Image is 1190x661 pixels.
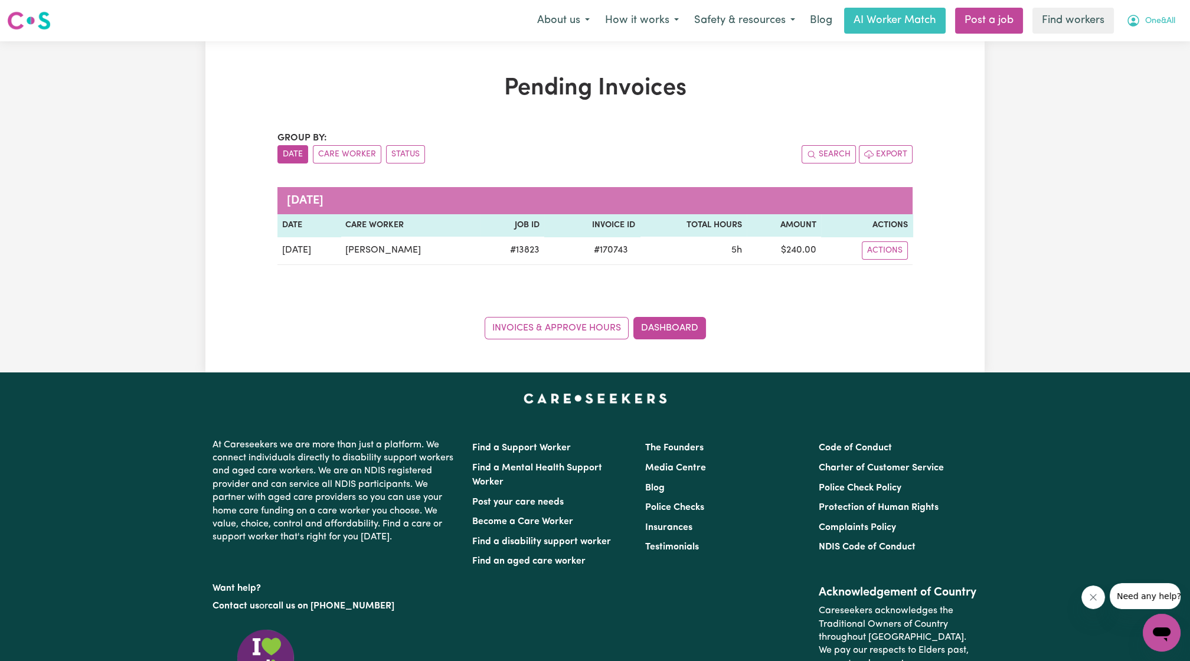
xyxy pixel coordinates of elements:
a: Media Centre [645,463,706,473]
a: Insurances [645,523,692,532]
button: My Account [1119,8,1183,33]
h2: Acknowledgement of Country [819,585,977,600]
a: Become a Care Worker [472,517,573,526]
a: Complaints Policy [819,523,896,532]
a: Invoices & Approve Hours [485,317,629,339]
p: Want help? [212,577,458,595]
a: The Founders [645,443,704,453]
button: sort invoices by date [277,145,308,163]
button: How it works [597,8,686,33]
iframe: Message from company [1110,583,1181,609]
th: Date [277,214,341,237]
a: call us on [PHONE_NUMBER] [268,601,394,611]
a: Testimonials [645,542,699,552]
button: sort invoices by care worker [313,145,381,163]
th: Total Hours [640,214,747,237]
a: Find a Mental Health Support Worker [472,463,602,487]
td: [PERSON_NAME] [341,237,480,265]
a: Contact us [212,601,259,611]
a: Code of Conduct [819,443,892,453]
td: $ 240.00 [747,237,822,265]
th: Invoice ID [544,214,639,237]
span: Need any help? [7,8,71,18]
a: Find an aged care worker [472,557,586,566]
a: NDIS Code of Conduct [819,542,916,552]
th: Job ID [480,214,545,237]
span: 5 hours [731,246,742,255]
a: Find a disability support worker [472,537,611,547]
th: Actions [821,214,913,237]
button: Actions [862,241,908,260]
th: Care Worker [341,214,480,237]
iframe: Close message [1081,585,1105,609]
caption: [DATE] [277,187,913,214]
a: Post a job [955,8,1023,34]
span: One&All [1145,15,1175,28]
span: # 170743 [587,243,635,257]
a: Dashboard [633,317,706,339]
button: About us [529,8,597,33]
th: Amount [747,214,822,237]
button: sort invoices by paid status [386,145,425,163]
a: Blog [803,8,839,34]
a: Police Checks [645,503,704,512]
a: Find a Support Worker [472,443,571,453]
td: # 13823 [480,237,545,265]
p: or [212,595,458,617]
a: Find workers [1032,8,1114,34]
img: Careseekers logo [7,10,51,31]
button: Search [802,145,856,163]
a: Blog [645,483,665,493]
p: At Careseekers we are more than just a platform. We connect individuals directly to disability su... [212,434,458,549]
h1: Pending Invoices [277,74,913,103]
td: [DATE] [277,237,341,265]
button: Export [859,145,913,163]
a: Post your care needs [472,498,564,507]
a: Protection of Human Rights [819,503,939,512]
a: Careseekers logo [7,7,51,34]
iframe: Button to launch messaging window [1143,614,1181,652]
button: Safety & resources [686,8,803,33]
a: Careseekers home page [524,394,667,403]
a: Charter of Customer Service [819,463,944,473]
span: Group by: [277,133,327,143]
a: Police Check Policy [819,483,901,493]
a: AI Worker Match [844,8,946,34]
